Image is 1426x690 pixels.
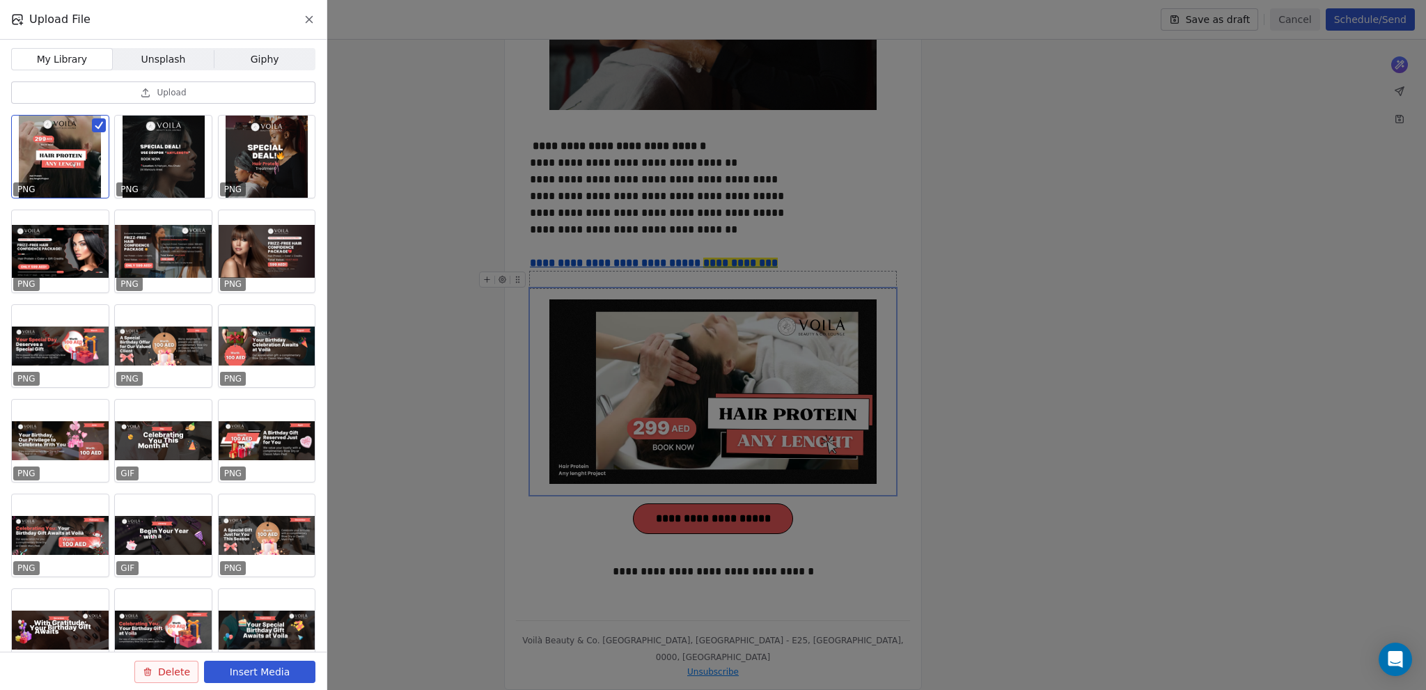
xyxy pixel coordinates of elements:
p: PNG [224,468,242,479]
p: PNG [120,279,139,290]
p: GIF [120,563,134,574]
p: PNG [17,468,36,479]
span: Unsplash [141,52,186,67]
span: Giphy [251,52,279,67]
button: Delete [134,661,198,683]
p: PNG [224,184,242,195]
p: PNG [17,184,36,195]
p: PNG [224,373,242,384]
p: PNG [17,563,36,574]
button: Insert Media [204,661,315,683]
p: PNG [224,563,242,574]
div: Open Intercom Messenger [1379,643,1412,676]
p: GIF [120,468,134,479]
p: PNG [224,279,242,290]
p: PNG [120,373,139,384]
p: PNG [17,279,36,290]
p: PNG [17,373,36,384]
button: Upload [11,81,315,104]
p: PNG [120,184,139,195]
span: Upload [157,87,186,98]
span: Upload File [29,11,91,28]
